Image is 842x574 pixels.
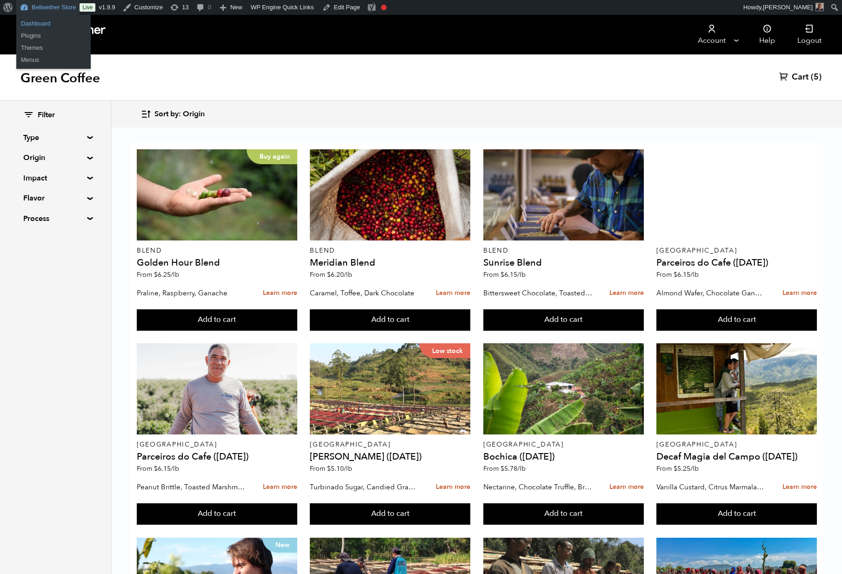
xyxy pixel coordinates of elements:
[501,270,504,279] span: $
[656,258,817,267] h4: Parceiros do Cafe ([DATE])
[23,193,87,204] summary: Flavor
[137,149,297,240] a: Buy again
[137,503,297,525] button: Add to cart
[674,464,677,473] span: $
[690,464,699,473] span: /lb
[16,30,91,42] a: Plugins
[763,4,813,11] span: [PERSON_NAME]
[154,464,179,473] bdi: 6.15
[436,283,470,303] a: Learn more
[792,72,809,83] span: Cart
[171,464,179,473] span: /lb
[262,538,297,553] p: New
[483,286,592,300] p: Bittersweet Chocolate, Toasted Marshmallow, Candied Orange, Praline
[23,213,87,224] summary: Process
[310,247,470,254] p: Blend
[310,464,352,473] span: From
[811,72,822,83] span: (5)
[419,343,470,358] p: Low stock
[782,477,817,497] a: Learn more
[483,452,644,461] h4: Bochica ([DATE])
[517,464,526,473] span: /lb
[501,464,526,473] bdi: 5.78
[310,503,470,525] button: Add to cart
[137,309,297,331] button: Add to cart
[310,343,470,434] a: Low stock
[16,15,91,45] ul: Bellwether Store
[16,18,91,30] a: Dashboard
[501,464,504,473] span: $
[483,247,644,254] p: Blend
[23,173,87,184] summary: Impact
[501,270,526,279] bdi: 6.15
[656,286,765,300] p: Almond Wafer, Chocolate Ganache, Bing Cherry
[327,464,352,473] bdi: 5.10
[483,503,644,525] button: Add to cart
[137,464,179,473] span: From
[674,464,699,473] bdi: 5.25
[327,270,331,279] span: $
[140,103,205,125] button: Sort by: Origin
[436,477,470,497] a: Learn more
[137,258,297,267] h4: Golden Hour Blend
[609,477,644,497] a: Learn more
[483,258,644,267] h4: Sunrise Blend
[137,452,297,461] h4: Parceiros do Cafe ([DATE])
[327,464,331,473] span: $
[674,270,677,279] span: $
[137,441,297,448] p: [GEOGRAPHIC_DATA]
[310,309,470,331] button: Add to cart
[263,283,297,303] a: Learn more
[16,42,91,54] a: Themes
[748,15,786,54] a: Help
[683,15,740,54] a: Account
[690,270,699,279] span: /lb
[656,480,765,494] p: Vanilla Custard, Citrus Marmalade, Caramel
[16,54,91,66] a: Menus
[483,309,644,331] button: Add to cart
[310,270,352,279] span: From
[154,464,158,473] span: $
[344,464,352,473] span: /lb
[23,132,87,143] summary: Type
[483,441,644,448] p: [GEOGRAPHIC_DATA]
[656,452,817,461] h4: Decaf Magia del Campo ([DATE])
[310,441,470,448] p: [GEOGRAPHIC_DATA]
[656,247,817,254] p: [GEOGRAPHIC_DATA]
[656,503,817,525] button: Add to cart
[247,149,297,164] p: Buy again
[154,270,179,279] bdi: 6.25
[381,5,387,10] div: Focus keyphrase not set
[517,270,526,279] span: /lb
[327,270,352,279] bdi: 6.20
[483,464,526,473] span: From
[609,283,644,303] a: Learn more
[656,441,817,448] p: [GEOGRAPHIC_DATA]
[674,270,699,279] bdi: 6.15
[344,270,352,279] span: /lb
[483,270,526,279] span: From
[137,480,246,494] p: Peanut Brittle, Toasted Marshmallow, Bittersweet Chocolate
[171,270,179,279] span: /lb
[154,109,205,120] span: Sort by: Origin
[137,247,297,254] p: Blend
[137,270,179,279] span: From
[16,39,91,69] ul: Bellwether Store
[38,110,55,120] span: Filter
[154,270,158,279] span: $
[656,309,817,331] button: Add to cart
[23,152,87,163] summary: Origin
[310,452,470,461] h4: [PERSON_NAME] ([DATE])
[310,480,419,494] p: Turbinado Sugar, Candied Grapefruit, Spiced Plum
[656,270,699,279] span: From
[656,464,699,473] span: From
[779,72,822,83] a: Cart (5)
[137,286,246,300] p: Praline, Raspberry, Ganache
[20,70,100,87] h1: Green Coffee
[782,283,817,303] a: Learn more
[310,286,419,300] p: Caramel, Toffee, Dark Chocolate
[80,3,95,12] a: Live
[310,258,470,267] h4: Meridian Blend
[483,480,592,494] p: Nectarine, Chocolate Truffle, Brown Sugar
[263,477,297,497] a: Learn more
